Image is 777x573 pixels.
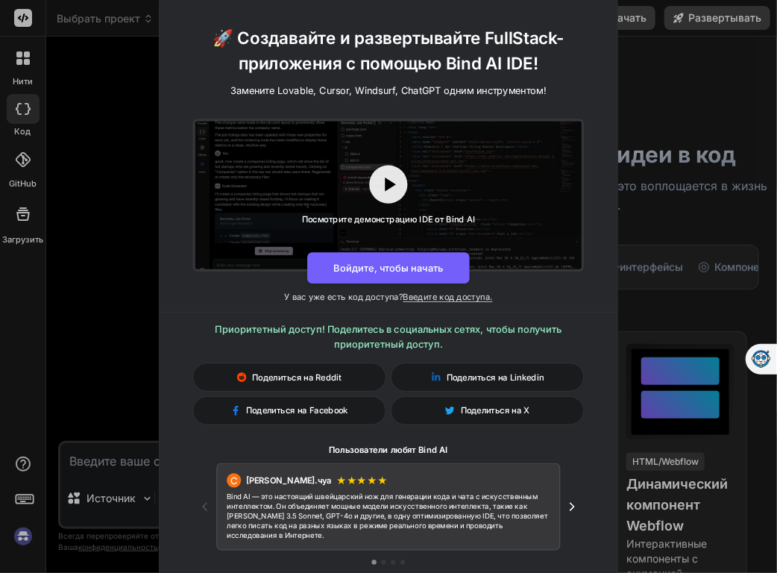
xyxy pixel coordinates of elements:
[357,475,368,486] font: ★
[377,475,388,486] font: ★
[213,28,564,73] font: 🚀 Создавайте и развертывайте FullStack-приложения с помощью Bind AI IDE!
[246,405,348,416] font: Поделиться на Facebook
[461,405,530,416] font: Поделиться на X
[302,213,475,224] font: Посмотрите демонстрацию IDE от Bind AI
[246,475,332,485] font: [PERSON_NAME].чуа
[560,495,584,519] button: Следующий отзыв
[253,372,342,382] font: Поделиться на Reddit
[329,445,447,455] font: Пользователи любят Bind AI
[193,495,217,519] button: Предыдущий отзыв
[307,252,470,284] button: Войдите, чтобы начать
[284,291,403,301] font: У вас уже есть код доступа?
[347,475,357,486] font: ★
[230,84,547,95] font: Замените Lovable, Cursor, Windsurf, ChatGPT одним инструментом!
[372,560,377,564] button: Перейти к отзыву 1
[400,560,405,564] button: Перейти к отзыву 4
[381,560,386,564] button: Перейти к отзыву 2
[230,475,238,486] font: С
[447,372,544,382] font: Поделиться на Linkedin
[216,323,562,349] font: Приоритетный доступ! Поделитесь в социальных сетях, чтобы получить приоритетный доступ.
[367,475,377,486] font: ★
[227,492,547,539] font: Bind AI — это настоящий швейцарский нож для генерации кода и чата с искусственным интеллектом. Он...
[391,560,395,564] button: Перейти к отзыву 3
[333,262,443,274] font: Войдите, чтобы начать
[403,291,493,301] font: Введите код доступа.
[336,475,347,486] font: ★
